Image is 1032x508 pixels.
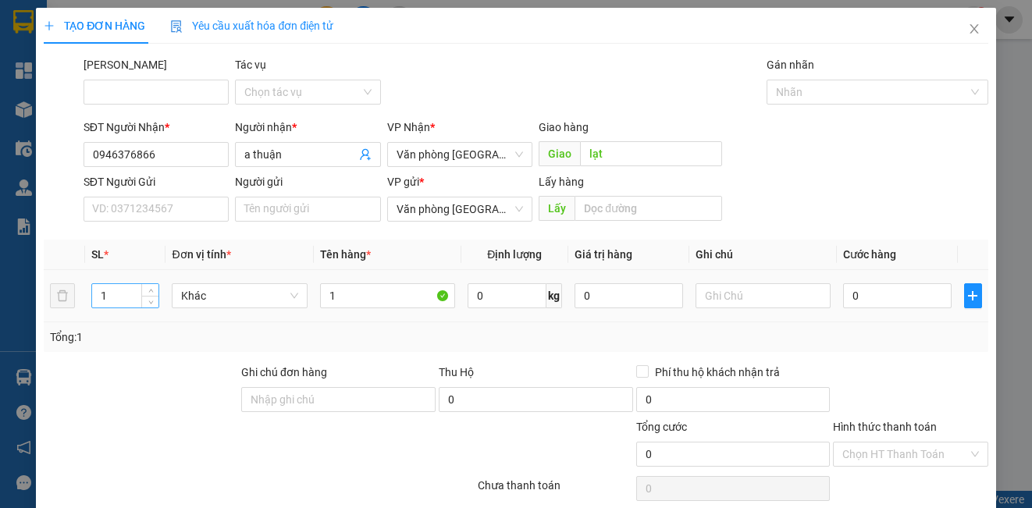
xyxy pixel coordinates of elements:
span: down [146,297,155,307]
label: Ghi chú đơn hàng [241,366,327,378]
span: Giao [539,141,580,166]
div: Tổng: 1 [50,329,400,346]
span: TẠO ĐƠN HÀNG [44,20,145,32]
span: Văn phòng Tân Kỳ [397,143,523,166]
div: Người nhận [235,119,380,136]
span: Phí thu hộ khách nhận trả [649,364,786,381]
b: XE GIƯỜNG NẰM CAO CẤP HÙNG THỤC [45,12,163,141]
span: Increase Value [141,284,158,296]
input: Ghi Chú [696,283,831,308]
span: Khác [181,284,297,307]
span: Tổng cước [636,421,687,433]
div: VP gửi [387,173,532,190]
label: Mã ĐH [84,59,167,71]
span: user-add [359,148,372,161]
button: plus [964,283,982,308]
button: delete [50,283,75,308]
span: Văn phòng Tân Kỳ [397,197,523,221]
input: Dọc đường [580,141,722,166]
div: Người gửi [235,173,380,190]
th: Ghi chú [689,240,837,270]
span: Cước hàng [843,248,896,261]
input: Dọc đường [575,196,722,221]
input: 0 [575,283,683,308]
div: SĐT Người Nhận [84,119,229,136]
span: Giá trị hàng [575,248,632,261]
div: Chưa thanh toán [476,477,634,504]
span: plus [965,290,981,302]
span: Lấy [539,196,575,221]
label: Tác vụ [235,59,266,71]
span: Định lượng [487,248,542,261]
button: Close [952,8,996,52]
input: Mã ĐH [84,80,229,105]
span: SL [91,248,104,261]
span: Tên hàng [320,248,371,261]
label: Gán nhãn [767,59,814,71]
img: icon [170,20,183,33]
span: Đơn vị tính [172,248,230,261]
input: Ghi chú đơn hàng [241,387,436,412]
span: plus [44,20,55,31]
div: SĐT Người Gửi [84,173,229,190]
img: logo.jpg [9,41,37,119]
span: VP Nhận [387,121,430,133]
span: close [968,23,980,35]
span: Yêu cầu xuất hóa đơn điện tử [170,20,333,32]
input: VD: Bàn, Ghế [320,283,455,308]
label: Hình thức thanh toán [833,421,937,433]
span: Lấy hàng [539,176,584,188]
span: kg [546,283,562,308]
span: Decrease Value [141,296,158,307]
span: Giao hàng [539,121,589,133]
span: Thu Hộ [439,366,474,378]
span: up [146,286,155,296]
